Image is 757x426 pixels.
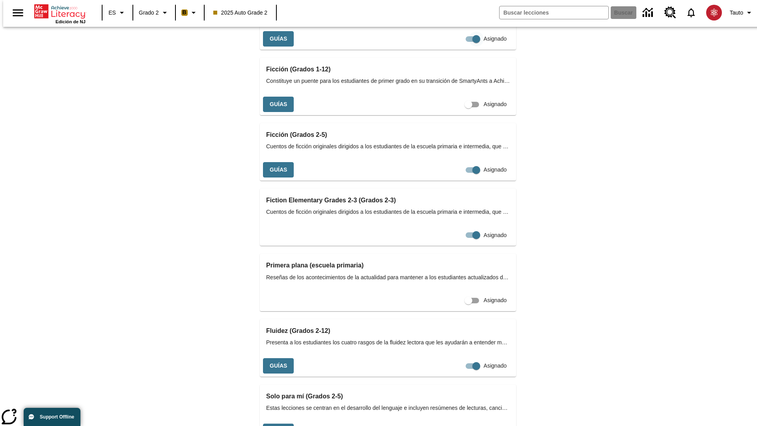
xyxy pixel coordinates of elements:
span: Edición de NJ [56,19,86,24]
button: Guías [263,97,294,112]
span: Asignado [484,231,507,239]
h3: Ficción (Grados 2-5) [266,129,510,140]
span: Asignado [484,166,507,174]
a: Centro de recursos, Se abrirá en una pestaña nueva. [660,2,681,23]
span: Asignado [484,362,507,370]
span: ES [108,9,116,17]
div: Portada [34,3,86,24]
button: Boost El color de la clase es anaranjado claro. Cambiar el color de la clase. [178,6,201,20]
span: Cuentos de ficción originales dirigidos a los estudiantes de la escuela primaria e intermedia, qu... [266,208,510,216]
span: Grado 2 [139,9,159,17]
span: Asignado [484,100,507,108]
span: Tauto [730,9,743,17]
button: Guías [263,31,294,47]
input: Buscar campo [500,6,608,19]
a: Notificaciones [681,2,701,23]
img: avatar image [706,5,722,21]
button: Support Offline [24,408,80,426]
button: Perfil/Configuración [727,6,757,20]
span: Asignado [484,296,507,305]
span: Support Offline [40,414,74,420]
button: Lenguaje: ES, Selecciona un idioma [105,6,130,20]
button: Escoja un nuevo avatar [701,2,727,23]
button: Grado: Grado 2, Elige un grado [136,6,173,20]
h3: Primera plana (escuela primaria) [266,260,510,271]
button: Abrir el menú lateral [6,1,30,24]
span: Estas lecciones se centran en el desarrollo del lenguaje e incluyen resúmenes de lecturas, cancio... [266,404,510,412]
span: B [183,7,186,17]
button: Guías [263,162,294,177]
span: Reseñas de los acontecimientos de la actualidad para mantener a los estudiantes actualizados de l... [266,273,510,282]
span: Constituye un puente para los estudiantes de primer grado en su transición de SmartyAnts a Achiev... [266,77,510,85]
h3: Solo para mí (Grados 2-5) [266,391,510,402]
h3: Ficción (Grados 1-12) [266,64,510,75]
span: Cuentos de ficción originales dirigidos a los estudiantes de la escuela primaria e intermedia, qu... [266,142,510,151]
a: Portada [34,4,86,19]
h3: Fiction Elementary Grades 2-3 (Grados 2-3) [266,195,510,206]
button: Guías [263,358,294,374]
span: Presenta a los estudiantes los cuatro rasgos de la fluidez lectora que les ayudarán a entender me... [266,338,510,347]
a: Centro de información [638,2,660,24]
h3: Fluidez (Grados 2-12) [266,325,510,336]
span: Asignado [484,35,507,43]
span: 2025 Auto Grade 2 [213,9,268,17]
